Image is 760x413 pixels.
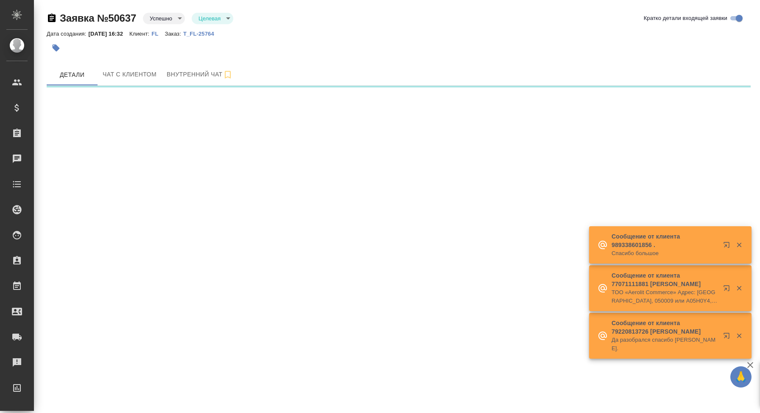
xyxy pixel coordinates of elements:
p: [DATE] 16:32 [88,31,129,37]
p: ТОО «Aerolit Commerce» Адрес: [GEOGRAPHIC_DATA], 050009 или A05H0Y4, г. [STREET_ADDRESS] [612,288,718,305]
p: Спасибо большое [612,249,718,258]
button: Скопировать ссылку [47,13,57,23]
button: 79067296051 (Elena) - (undefined) [98,64,162,85]
button: Закрыть [730,284,748,292]
svg: Подписаться [223,70,233,80]
span: Кратко детали входящей заявки [644,14,727,22]
a: Заявка №50637 [60,12,136,24]
button: Закрыть [730,332,748,340]
p: Клиент: [129,31,151,37]
button: Целевая [196,15,223,22]
span: Детали [52,70,92,80]
p: Дата создания: [47,31,88,37]
a: FL [151,30,165,37]
p: Заказ: [165,31,183,37]
button: Открыть в новой вкладке [718,280,738,300]
button: Добавить тэг [47,39,65,57]
button: Закрыть [730,241,748,249]
div: Успешно [192,13,233,24]
span: Чат с клиентом [103,69,156,80]
button: Успешно [147,15,175,22]
p: Да разобрался спасибо [PERSON_NAME]. [612,336,718,353]
button: Открыть в новой вкладке [718,327,738,348]
button: Открыть в новой вкладке [718,236,738,257]
a: T_FL-25764 [183,30,221,37]
p: Сообщение от клиента 989338601856 . [612,232,718,249]
span: Внутренний чат [167,69,233,80]
p: T_FL-25764 [183,31,221,37]
p: Сообщение от клиента 77071111881 [PERSON_NAME] [612,271,718,288]
div: Успешно [143,13,185,24]
p: FL [151,31,165,37]
p: Сообщение от клиента 79220813726 [PERSON_NAME] [612,319,718,336]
